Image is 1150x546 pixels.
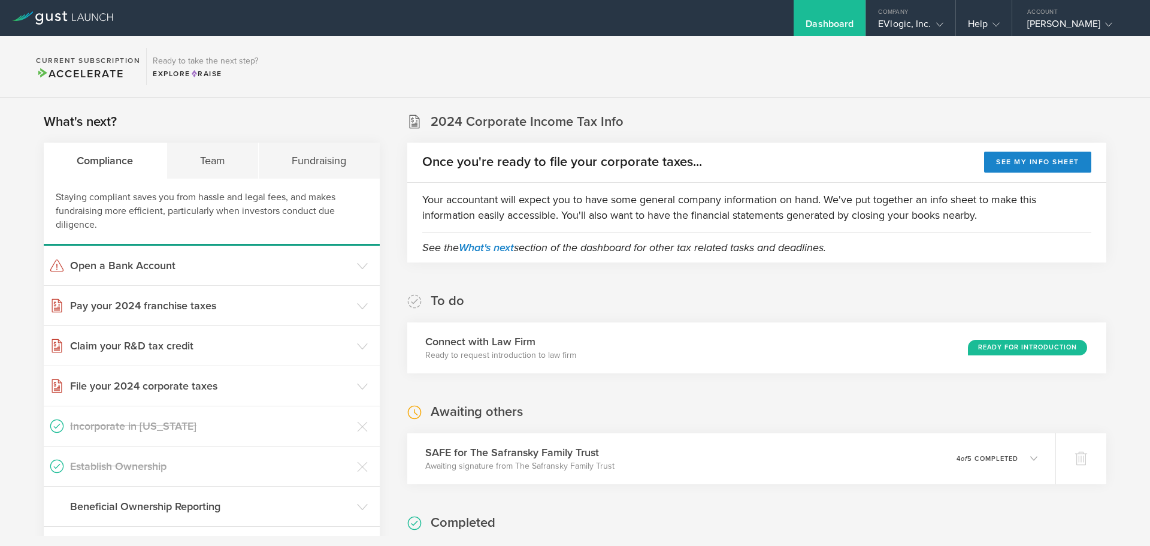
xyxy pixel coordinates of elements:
p: Your accountant will expect you to have some general company information on hand. We've put toget... [422,192,1091,223]
div: Ready for Introduction [968,340,1087,355]
button: See my info sheet [984,152,1091,173]
div: Ready to take the next step?ExploreRaise [146,48,264,85]
div: Dashboard [806,18,854,36]
p: Awaiting signature from The Safransky Family Trust [425,460,615,472]
h3: Open a Bank Account [70,258,351,273]
div: Connect with Law FirmReady to request introduction to law firmReady for Introduction [407,322,1106,373]
p: Ready to request introduction to law firm [425,349,576,361]
a: What's next [459,241,514,254]
h3: Pay your 2024 franchise taxes [70,298,351,313]
h3: Beneficial Ownership Reporting [70,499,351,514]
h3: File your 2024 corporate taxes [70,378,351,394]
h3: Ready to take the next step? [153,57,258,65]
h3: SAFE for The Safransky Family Trust [425,445,615,460]
h3: Connect with Law Firm [425,334,576,349]
h2: 2024 Corporate Income Tax Info [431,113,624,131]
h2: Current Subscription [36,57,140,64]
span: Raise [190,70,222,78]
h2: Awaiting others [431,403,523,421]
div: Staying compliant saves you from hassle and legal fees, and makes fundraising more efficient, par... [44,179,380,246]
em: of [961,455,967,463]
h3: Incorporate in [US_STATE] [70,418,351,434]
p: 4 5 completed [957,455,1018,462]
h2: Once you're ready to file your corporate taxes... [422,153,702,171]
div: Fundraising [259,143,380,179]
span: Accelerate [36,67,123,80]
h2: Completed [431,514,495,532]
h2: What's next? [44,113,117,131]
h2: To do [431,292,464,310]
div: [PERSON_NAME] [1027,18,1129,36]
div: Explore [153,68,258,79]
h3: Claim your R&D tax credit [70,338,351,354]
div: EVlogic, Inc. [878,18,943,36]
div: Team [167,143,259,179]
div: Compliance [44,143,167,179]
div: Help [968,18,1000,36]
em: See the section of the dashboard for other tax related tasks and deadlines. [422,241,826,254]
h3: Establish Ownership [70,458,351,474]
